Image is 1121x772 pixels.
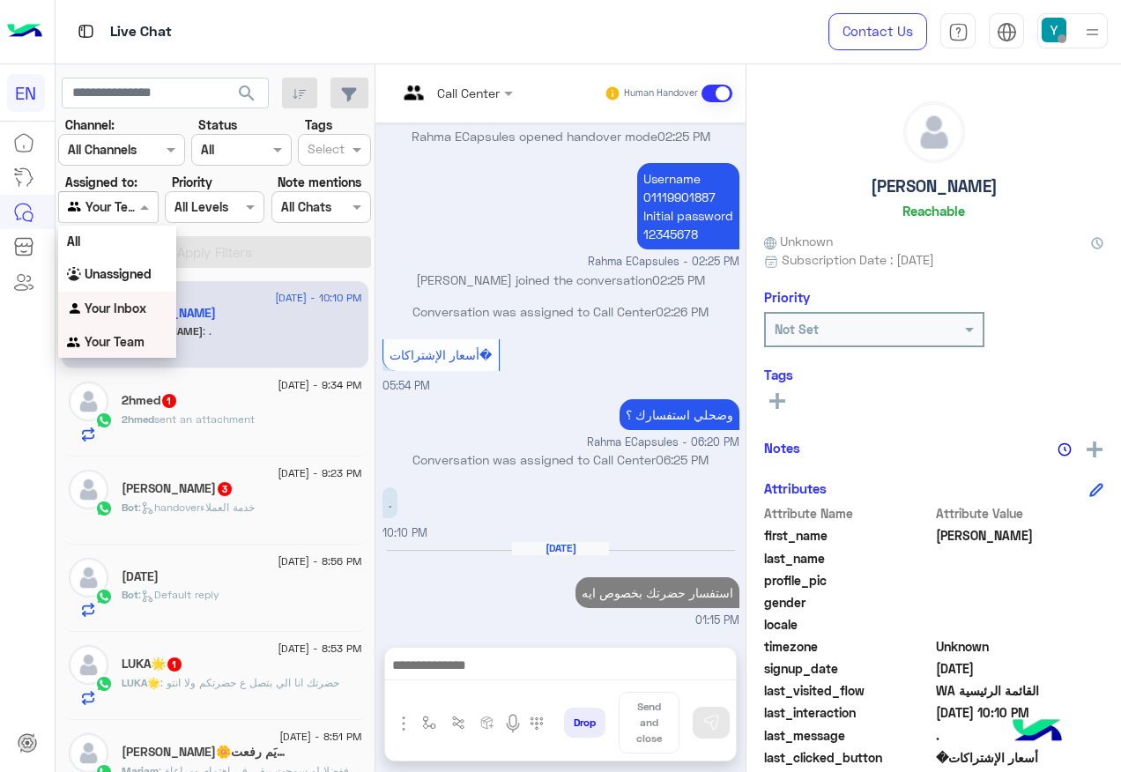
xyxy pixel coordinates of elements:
[997,22,1017,42] img: tab
[278,465,361,481] span: [DATE] - 9:23 PM
[110,20,172,44] p: Live Chat
[1042,18,1066,42] img: userImage
[382,127,739,145] p: Rahma ECapsules opened handover mode
[226,78,269,115] button: search
[382,487,397,518] p: 15/9/2025, 10:10 PM
[587,434,739,451] span: Rahma ECapsules - 06:20 PM
[69,382,108,421] img: defaultAdmin.png
[764,549,932,568] span: last_name
[764,637,932,656] span: timezone
[764,593,932,612] span: gender
[95,588,113,605] img: WhatsApp
[172,173,212,191] label: Priority
[75,20,97,42] img: tab
[85,266,152,281] b: Unassigned
[1058,442,1072,457] img: notes
[620,399,739,430] p: 15/9/2025, 6:20 PM
[138,588,219,601] span: : Default reply
[390,347,492,362] span: أسعار الإشتراكات�
[936,659,1104,678] span: 2025-09-15T08:51:14.086Z
[122,745,290,760] h5: Mariam Refaat🌼مريَم رفعت
[764,703,932,722] span: last_interaction
[122,588,138,601] span: Bot
[764,440,800,456] h6: Notes
[764,615,932,634] span: locale
[218,482,232,496] span: 3
[162,394,176,408] span: 1
[936,615,1104,634] span: null
[58,236,371,268] button: Apply Filters
[652,272,705,287] span: 02:25 PM
[67,335,85,353] img: INBOX.AGENTFILTER.YOURTEAM
[764,232,833,250] span: Unknown
[904,102,964,162] img: defaultAdmin.png
[575,577,739,608] p: 16/9/2025, 1:15 PM
[948,22,969,42] img: tab
[236,83,257,104] span: search
[764,681,932,700] span: last_visited_flow
[936,526,1104,545] span: Yousef
[85,301,146,315] b: Your Inbox
[122,412,154,426] span: 2hmed
[936,593,1104,612] span: null
[764,367,1103,382] h6: Tags
[122,481,234,496] h5: Mahmoud Abdurhman
[619,692,679,753] button: Send and close
[656,304,709,319] span: 02:26 PM
[167,657,182,672] span: 1
[382,526,427,539] span: 10:10 PM
[502,713,523,734] img: send voice note
[382,271,739,289] p: [PERSON_NAME] joined the conversation
[160,676,339,689] span: حضرتك انا الي بتصل ع حضرتكم ولا انتو
[1087,442,1102,457] img: add
[65,115,115,134] label: Channel:
[936,726,1104,745] span: .
[95,500,113,517] img: WhatsApp
[69,645,108,685] img: defaultAdmin.png
[764,571,932,590] span: profile_pic
[122,393,178,408] h5: 2hmed
[764,480,827,496] h6: Attributes
[69,558,108,598] img: defaultAdmin.png
[782,250,934,269] span: Subscription Date : [DATE]
[393,713,414,734] img: send attachment
[656,452,709,467] span: 06:25 PM
[871,176,998,197] h5: [PERSON_NAME]
[382,450,739,469] p: Conversation was assigned to Call Center
[305,139,345,162] div: Select
[278,377,361,393] span: [DATE] - 9:34 PM
[764,726,932,745] span: last_message
[444,709,473,738] button: Trigger scenario
[278,641,361,657] span: [DATE] - 8:53 PM
[69,470,108,509] img: defaultAdmin.png
[936,637,1104,656] span: Unknown
[122,657,183,672] h5: LUKA🌟
[422,716,436,730] img: select flow
[512,542,609,554] h6: [DATE]
[764,526,932,545] span: first_name
[530,716,544,731] img: make a call
[936,748,1104,767] span: أسعار الإشتراكات�
[637,163,739,249] p: 15/9/2025, 2:25 PM
[382,379,430,392] span: 05:54 PM
[764,659,932,678] span: signup_date
[278,173,361,191] label: Note mentions
[67,301,85,318] img: INBOX.AGENTFILTER.YOURINBOX
[67,234,80,249] b: All
[657,129,710,144] span: 02:25 PM
[588,254,739,271] span: Rahma ECapsules - 02:25 PM
[122,501,138,514] span: Bot
[198,115,237,134] label: Status
[451,716,465,730] img: Trigger scenario
[65,173,137,191] label: Assigned to:
[138,501,255,514] span: : handoverخدمة العملاء
[764,748,932,767] span: last_clicked_button
[67,267,85,285] img: INBOX.AGENTFILTER.UNASSIGNED
[85,334,145,349] b: Your Team
[695,612,739,629] span: 01:15 PM
[936,703,1104,722] span: 2025-09-15T19:10:21.235Z
[702,714,720,731] img: send message
[279,729,361,745] span: [DATE] - 8:51 PM
[122,676,160,689] span: LUKA🌟
[936,681,1104,700] span: WA القائمة الرئيسية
